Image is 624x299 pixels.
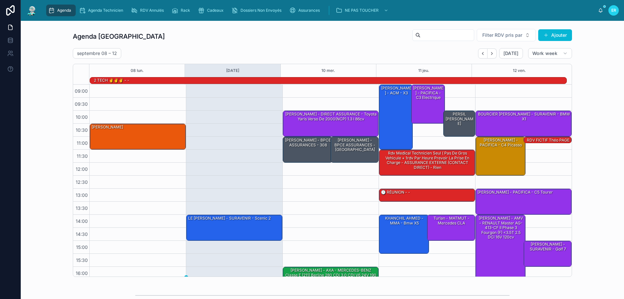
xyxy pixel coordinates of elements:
[525,241,571,252] div: [PERSON_NAME] - SURAVENIR - Golf 7
[499,48,523,59] button: [DATE]
[331,137,378,162] div: [PERSON_NAME] - BPCE ASSURANCES - [GEOGRAPHIC_DATA]
[229,5,286,16] a: Dossiers Non Envoyés
[77,50,117,57] h2: septembre 08 – 12
[380,85,412,96] div: [PERSON_NAME] - ACM - X3
[73,101,89,107] span: 09:30
[196,5,228,16] a: Cadeaux
[411,85,445,123] div: [PERSON_NAME] - PACIFICA - C3 electrique
[524,137,571,143] div: RDV FICTIF Théo PAGE - AXA - ford mustang
[74,218,89,224] span: 14:00
[513,64,526,77] button: 12 ven.
[427,215,475,240] div: Turlan - MATMUT - Mercedes CLA
[477,137,525,148] div: [PERSON_NAME] - PACIFICA - C4 picasso
[74,231,89,237] span: 14:30
[380,189,411,195] div: 🕒 RÉUNION - -
[611,8,616,13] span: ER
[538,29,572,41] button: Ajouter
[482,32,522,38] span: Filter RDV pris par
[503,50,519,56] span: [DATE]
[131,64,144,77] button: 08 lun.
[477,189,553,195] div: [PERSON_NAME] - PACIFICA - C5 tourer
[74,244,89,250] span: 15:00
[75,140,89,146] span: 11:00
[46,5,76,16] a: Agenda
[476,111,571,136] div: BOURCIER [PERSON_NAME] - SURAVENIR - BMW X1
[170,5,195,16] a: Rack
[43,3,598,18] div: scrollable content
[284,111,378,122] div: [PERSON_NAME] - DIRECT ASSURANCE - Toyota Yaris verso de 2000(NCP) 1.3 i 86cv
[345,8,379,13] span: NE PAS TOUCHER
[379,85,412,149] div: [PERSON_NAME] - ACM - X3
[74,127,89,133] span: 10:30
[77,5,128,16] a: Agenda Technicien
[129,5,168,16] a: RDV Annulés
[240,8,281,13] span: Dossiers Non Envoyés
[321,64,335,77] button: 10 mer.
[283,111,379,136] div: [PERSON_NAME] - DIRECT ASSURANCE - Toyota Yaris verso de 2000(NCP) 1.3 i 86cv
[283,137,332,162] div: [PERSON_NAME] - BPCE ASSURANCES - 308
[207,8,224,13] span: Cadeaux
[93,77,130,84] div: 2 TECH ✌️✌️✌️ - -
[380,150,474,170] div: rdv medical technicien seul ( pas de gros vehicule + 1rdv par heure prevoir la prise en charge - ...
[380,215,428,226] div: KHANCHIL AHMED - MMA - Bmw x5
[188,215,271,221] div: LE [PERSON_NAME] - SURAVENIR - Scenic 2
[90,124,186,149] div: [PERSON_NAME]
[379,215,429,253] div: KHANCHIL AHMED - MMA - Bmw x5
[140,8,164,13] span: RDV Annulés
[412,85,444,101] div: [PERSON_NAME] - PACIFICA - C3 electrique
[478,48,487,59] button: Back
[298,8,320,13] span: Assurances
[88,8,123,13] span: Agenda Technicien
[477,215,525,240] div: [PERSON_NAME] - AMV - RENAULT Master AG-413-CF II Phase 3 Fourgon (F) <3.5T 2.5 dCi 16V 120cv
[476,215,525,279] div: [PERSON_NAME] - AMV - RENAULT Master AG-413-CF II Phase 3 Fourgon (F) <3.5T 2.5 dCi 16V 120cv
[444,111,475,136] div: PERSIL [PERSON_NAME]
[476,137,525,175] div: [PERSON_NAME] - PACIFICA - C4 picasso
[532,50,557,56] span: Work week
[91,124,124,130] div: [PERSON_NAME]
[379,150,475,175] div: rdv medical technicien seul ( pas de gros vehicule + 1rdv par heure prevoir la prise en charge - ...
[74,205,89,211] span: 13:30
[283,267,379,292] div: [PERSON_NAME] - AXA - MERCEDES-BENZ Classe E (211) Berline 280 CDi 3.0 CDI V6 24V 190 cv Boîte auto
[418,64,429,77] button: 11 jeu.
[528,48,572,59] button: Work week
[181,8,190,13] span: Rack
[476,189,571,214] div: [PERSON_NAME] - PACIFICA - C5 tourer
[187,215,282,240] div: LE [PERSON_NAME] - SURAVENIR - Scenic 2
[74,114,89,120] span: 10:00
[74,192,89,198] span: 13:00
[74,179,89,185] span: 12:30
[287,5,324,16] a: Assurances
[74,257,89,263] span: 15:30
[226,64,239,77] button: [DATE]
[445,111,475,127] div: PERSIL [PERSON_NAME]
[525,137,571,148] div: RDV FICTIF Théo PAGE - AXA - ford mustang
[73,32,165,41] h1: Agenda [GEOGRAPHIC_DATA]
[524,241,571,266] div: [PERSON_NAME] - SURAVENIR - Golf 7
[334,5,392,16] a: NE PAS TOUCHER
[428,215,474,226] div: Turlan - MATMUT - Mercedes CLA
[75,153,89,159] span: 11:30
[477,111,571,122] div: BOURCIER [PERSON_NAME] - SURAVENIR - BMW X1
[73,88,89,94] span: 09:00
[93,77,130,83] div: 2 TECH ✌️✌️✌️ - -
[74,166,89,172] span: 12:00
[332,137,378,153] div: [PERSON_NAME] - BPCE ASSURANCES - [GEOGRAPHIC_DATA]
[74,270,89,276] span: 16:00
[26,5,38,16] img: App logo
[284,137,332,148] div: [PERSON_NAME] - BPCE ASSURANCES - 308
[487,48,497,59] button: Next
[379,189,475,201] div: 🕒 RÉUNION - -
[57,8,71,13] span: Agenda
[284,267,378,283] div: [PERSON_NAME] - AXA - MERCEDES-BENZ Classe E (211) Berline 280 CDi 3.0 CDI V6 24V 190 cv Boîte auto
[477,29,536,41] button: Select Button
